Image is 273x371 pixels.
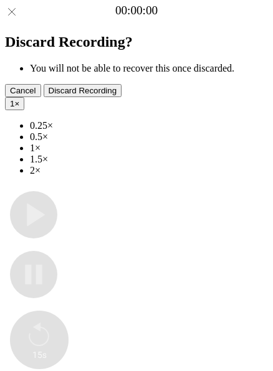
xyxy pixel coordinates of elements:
li: 0.25× [30,120,268,131]
button: Cancel [5,84,41,97]
button: 1× [5,97,24,110]
a: 00:00:00 [115,4,158,17]
span: 1 [10,99,14,108]
li: 0.5× [30,131,268,143]
li: 1.5× [30,154,268,165]
button: Discard Recording [44,84,122,97]
h2: Discard Recording? [5,34,268,50]
li: You will not be able to recover this once discarded. [30,63,268,74]
li: 1× [30,143,268,154]
li: 2× [30,165,268,176]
